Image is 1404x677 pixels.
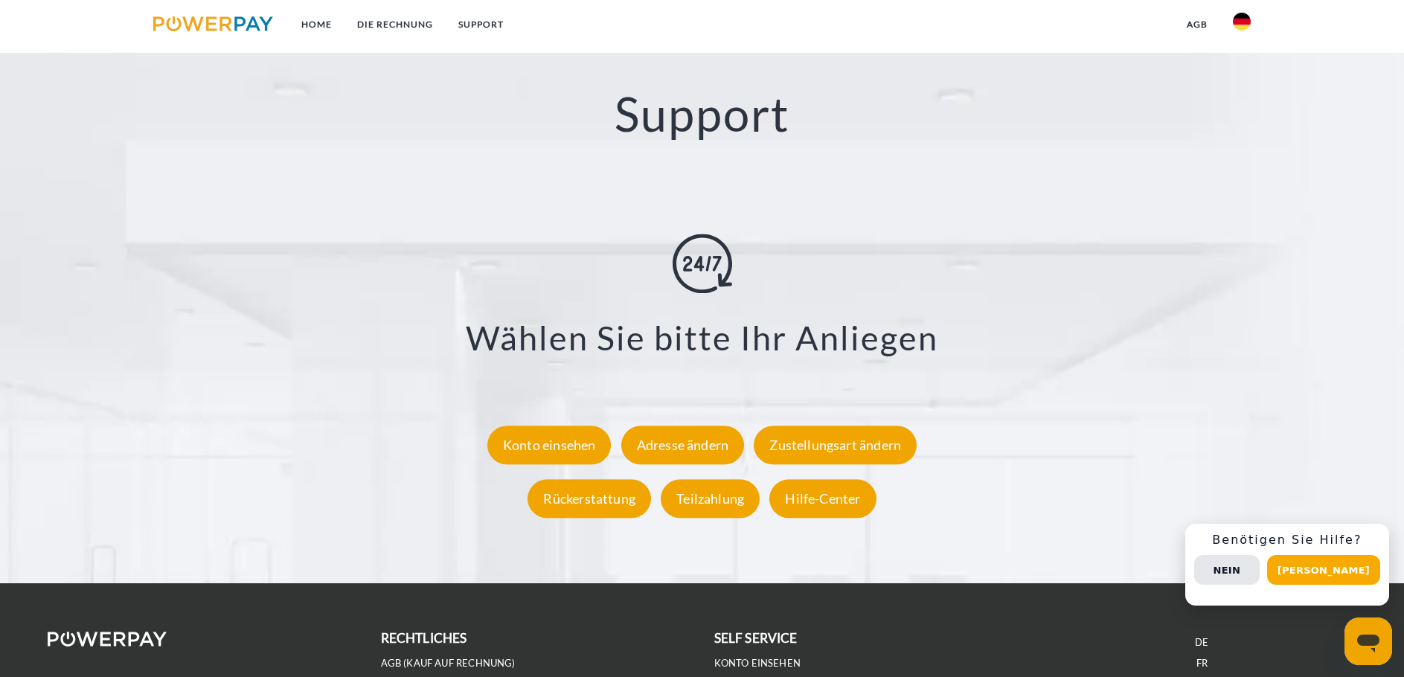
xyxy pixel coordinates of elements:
[714,657,801,670] a: Konto einsehen
[1344,617,1392,665] iframe: Schaltfläche zum Öffnen des Messaging-Fensters
[673,234,732,294] img: online-shopping.svg
[1195,636,1208,649] a: DE
[618,437,749,453] a: Adresse ändern
[1194,533,1380,548] h3: Benötigen Sie Hilfe?
[528,479,651,518] div: Rückerstattung
[754,426,917,464] div: Zustellungsart ändern
[714,630,798,646] b: self service
[750,437,920,453] a: Zustellungsart ändern
[48,632,167,646] img: logo-powerpay-white.svg
[524,490,655,507] a: Rückerstattung
[1194,555,1260,585] button: Nein
[70,85,1333,144] h2: Support
[1233,13,1251,31] img: de
[289,11,344,38] a: Home
[1185,524,1389,606] div: Schnellhilfe
[621,426,745,464] div: Adresse ändern
[661,479,760,518] div: Teilzahlung
[89,318,1315,359] h3: Wählen Sie bitte Ihr Anliegen
[484,437,615,453] a: Konto einsehen
[381,630,467,646] b: rechtliches
[344,11,446,38] a: DIE RECHNUNG
[153,16,273,31] img: logo-powerpay.svg
[1174,11,1220,38] a: agb
[1196,657,1208,670] a: FR
[446,11,516,38] a: SUPPORT
[657,490,763,507] a: Teilzahlung
[769,479,876,518] div: Hilfe-Center
[487,426,612,464] div: Konto einsehen
[1267,555,1380,585] button: [PERSON_NAME]
[766,490,879,507] a: Hilfe-Center
[381,657,516,670] a: AGB (Kauf auf Rechnung)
